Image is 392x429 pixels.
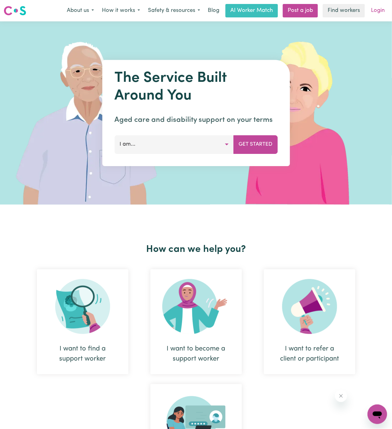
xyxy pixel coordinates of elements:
a: Post a job [283,4,318,17]
div: I want to refer a client or participant [264,269,355,374]
a: AI Worker Match [225,4,278,17]
img: Become Worker [162,279,230,334]
a: Find workers [323,4,365,17]
div: I want to refer a client or participant [279,344,341,364]
a: Blog [204,4,223,17]
img: Careseekers logo [4,5,26,16]
button: I am... [114,135,234,154]
button: About us [63,4,98,17]
iframe: Close message [335,390,347,402]
img: Refer [282,279,337,334]
h1: The Service Built Around You [114,70,278,105]
button: Get Started [233,135,278,154]
a: Careseekers logo [4,4,26,18]
button: How it works [98,4,144,17]
p: Aged care and disability support on your terms [114,115,278,125]
div: I want to become a support worker [165,344,227,364]
img: Search [55,279,110,334]
div: I want to find a support worker [37,269,128,374]
div: I want to become a support worker [150,269,242,374]
h2: How can we help you? [26,244,366,255]
span: Need any help? [4,4,37,9]
div: I want to find a support worker [52,344,114,364]
button: Safety & resources [144,4,204,17]
iframe: Button to launch messaging window [368,405,387,424]
a: Login [367,4,388,17]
